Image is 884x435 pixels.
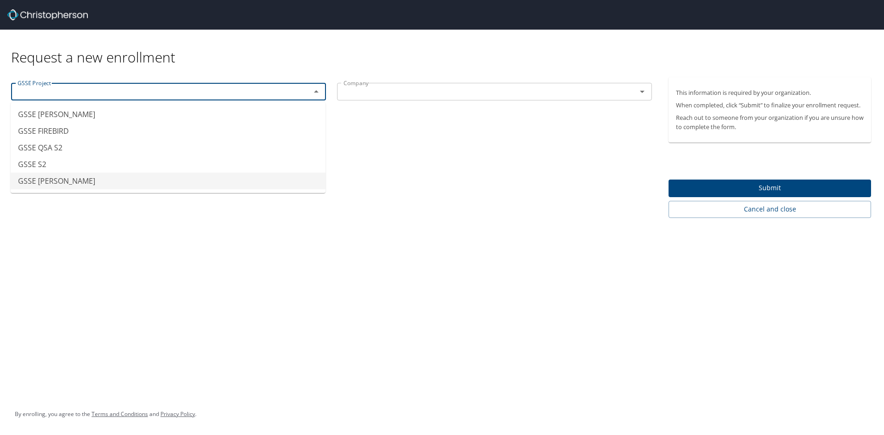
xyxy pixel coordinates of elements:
[11,173,325,189] li: GSSE [PERSON_NAME]
[160,410,195,418] a: Privacy Policy
[11,123,325,139] li: GSSE FIREBIRD
[669,201,871,218] button: Cancel and close
[92,410,148,418] a: Terms and Conditions
[11,30,878,66] div: Request a new enrollment
[11,106,325,123] li: GSSE [PERSON_NAME]
[676,88,864,97] p: This information is required by your organization.
[11,139,325,156] li: GSSE QSA S2
[7,9,88,20] img: cbt logo
[676,182,864,194] span: Submit
[676,204,864,215] span: Cancel and close
[676,113,864,131] p: Reach out to someone from your organization if you are unsure how to complete the form.
[669,180,871,198] button: Submit
[310,85,323,98] button: Close
[11,156,325,173] li: GSSE S2
[15,403,196,426] div: By enrolling, you agree to the and .
[676,101,864,110] p: When completed, click “Submit” to finalize your enrollment request.
[636,85,649,98] button: Open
